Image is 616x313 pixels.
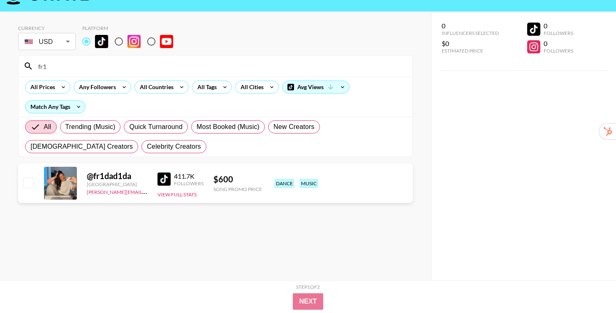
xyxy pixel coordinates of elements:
button: View Full Stats [157,191,197,198]
iframe: Drift Widget Chat Controller [575,272,606,303]
div: $ 600 [213,174,262,184]
span: [DEMOGRAPHIC_DATA] Creators [30,142,133,152]
div: music [299,179,318,188]
div: USD [20,35,74,49]
div: Platform [82,25,180,31]
div: $0 [442,39,499,48]
div: [GEOGRAPHIC_DATA] [87,181,148,187]
div: Followers [544,30,573,36]
div: Estimated Price [442,48,499,54]
img: TikTok [95,35,108,48]
div: All Tags [192,81,218,93]
a: [PERSON_NAME][EMAIL_ADDRESS][PERSON_NAME][DOMAIN_NAME] [87,187,248,195]
div: All Countries [135,81,175,93]
img: YouTube [160,35,173,48]
div: Song Promo Price [213,186,262,192]
div: Avg Views [283,81,349,93]
div: 0 [544,22,573,30]
div: dance [274,179,294,188]
button: Next [293,293,324,310]
span: All [44,122,51,132]
span: Quick Turnaround [129,122,183,132]
div: Currency [18,25,76,31]
input: Search by User Name [33,60,408,73]
img: Instagram [127,35,141,48]
div: Step 1 of 2 [296,284,320,290]
span: Most Booked (Music) [197,122,259,132]
span: Celebrity Creators [147,142,201,152]
div: Influencers Selected [442,30,499,36]
div: Any Followers [74,81,118,93]
img: TikTok [157,173,171,186]
div: Followers [174,180,204,186]
div: All Cities [236,81,265,93]
div: 411.7K [174,172,204,180]
div: Followers [544,48,573,54]
div: 0 [442,22,499,30]
span: New Creators [273,122,315,132]
div: @ fr1dad1da [87,171,148,181]
span: Trending (Music) [65,122,116,132]
div: All Prices [25,81,57,93]
div: 0 [544,39,573,48]
div: Match Any Tags [25,101,85,113]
